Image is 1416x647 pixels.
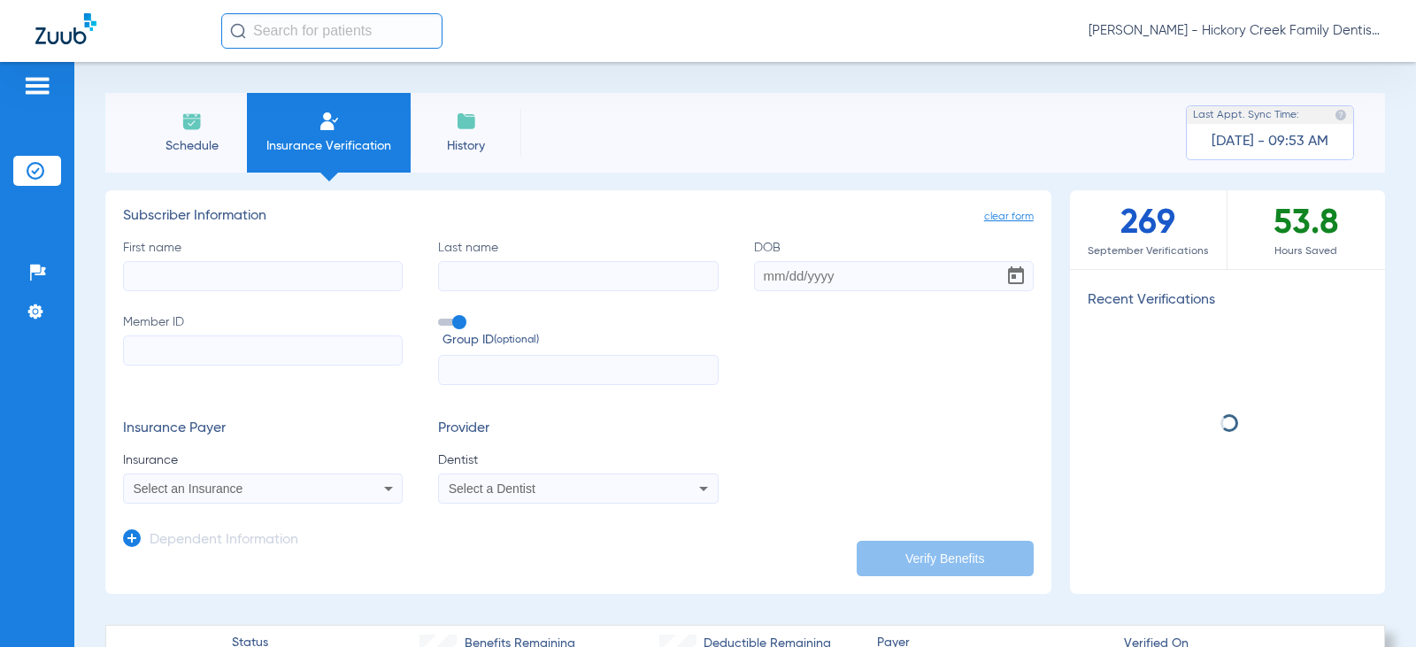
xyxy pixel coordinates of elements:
h3: Subscriber Information [123,208,1034,226]
img: Schedule [181,111,203,132]
img: Search Icon [230,23,246,39]
label: Last name [438,239,718,291]
div: 269 [1070,190,1227,269]
input: First name [123,261,403,291]
img: Manual Insurance Verification [319,111,340,132]
input: Search for patients [221,13,442,49]
img: last sync help info [1335,109,1347,121]
span: Select an Insurance [134,481,243,496]
div: 53.8 [1227,190,1385,269]
span: History [424,137,508,155]
span: clear form [984,208,1034,226]
span: Insurance Verification [260,137,397,155]
span: Dentist [438,451,718,469]
img: hamburger-icon [23,75,51,96]
span: Last Appt. Sync Time: [1193,106,1299,124]
img: History [456,111,477,132]
img: Zuub Logo [35,13,96,44]
span: Select a Dentist [449,481,535,496]
span: September Verifications [1070,243,1227,260]
h3: Dependent Information [150,532,298,550]
span: [DATE] - 09:53 AM [1212,133,1328,150]
button: Open calendar [998,258,1034,294]
label: Member ID [123,313,403,386]
span: Schedule [150,137,234,155]
label: First name [123,239,403,291]
label: DOB [754,239,1034,291]
small: (optional) [494,331,539,350]
h3: Recent Verifications [1070,292,1385,310]
input: Last name [438,261,718,291]
h3: Provider [438,420,718,438]
button: Verify Benefits [857,541,1034,576]
input: DOBOpen calendar [754,261,1034,291]
span: [PERSON_NAME] - Hickory Creek Family Dentistry [1089,22,1381,40]
input: Member ID [123,335,403,366]
h3: Insurance Payer [123,420,403,438]
span: Hours Saved [1227,243,1385,260]
span: Insurance [123,451,403,469]
span: Group ID [442,331,718,350]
